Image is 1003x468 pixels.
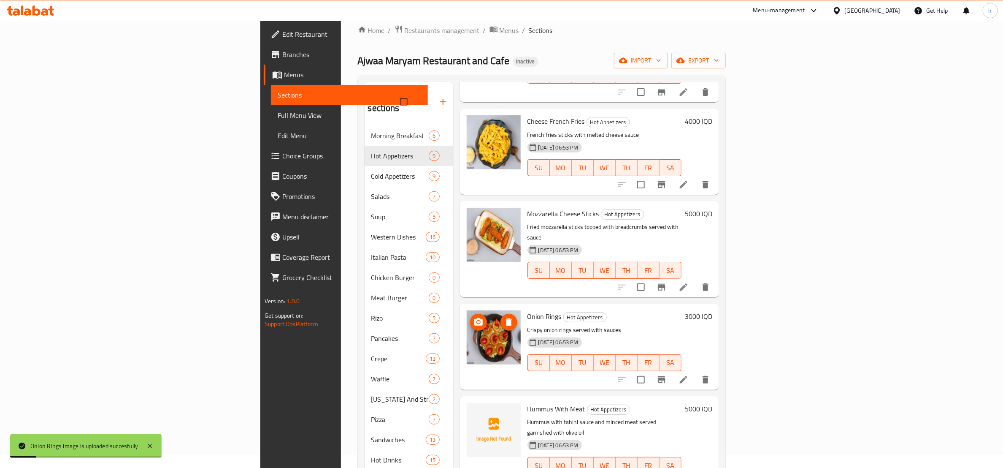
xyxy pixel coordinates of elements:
[597,356,612,369] span: WE
[282,232,421,242] span: Upsell
[527,325,681,335] p: Crispy onion rings served with sauces
[429,272,439,283] div: items
[284,70,421,80] span: Menus
[264,247,428,267] a: Coverage Report
[264,207,428,227] a: Menu disclaimer
[278,110,421,120] span: Full Menu View
[365,348,453,369] div: Crepe13
[287,296,300,307] span: 1.0.0
[282,191,421,201] span: Promotions
[641,162,656,174] span: FR
[429,274,439,282] span: 0
[522,25,525,35] li: /
[265,318,318,329] a: Support.OpsPlatform
[282,252,421,262] span: Coverage Report
[264,267,428,288] a: Grocery Checklist
[601,210,644,220] div: Hot Appetizers
[429,193,439,201] span: 7
[587,405,630,414] span: Hot Appetizers
[429,293,439,303] div: items
[426,456,439,464] span: 15
[371,191,429,201] span: Salads
[527,222,681,243] p: Fried mozzarella sticks topped with breadcrumbs served with sauce
[371,313,429,323] span: Rizo
[621,55,661,66] span: import
[371,293,429,303] span: Meat Burger
[264,146,428,166] a: Choice Groups
[652,277,672,297] button: Branch-specific-item
[429,314,439,322] span: 5
[426,233,439,241] span: 16
[685,403,712,415] h6: 5000 IQD
[575,264,590,277] span: TU
[371,151,429,161] span: Hot Appetizers
[500,314,517,331] button: delete image
[426,435,439,445] div: items
[467,208,521,262] img: Mozzarella Cheese Sticks
[365,308,453,328] div: Rizo5
[632,278,650,296] span: Select to update
[429,152,439,160] span: 9
[663,264,678,277] span: SA
[282,212,421,222] span: Menu disclaimer
[531,356,546,369] span: SU
[371,455,426,465] span: Hot Drinks
[371,252,426,262] span: Italian Pasta
[587,117,630,127] span: Hot Appetizers
[282,151,421,161] span: Choice Groups
[527,354,550,371] button: SU
[371,232,426,242] span: Western Dishes
[553,162,568,174] span: MO
[429,395,439,403] span: 2
[371,212,429,222] span: Soup
[429,375,439,383] span: 7
[535,144,582,152] span: [DATE] 06:53 PM
[660,159,681,176] button: SA
[371,333,429,343] span: Pancakes
[619,162,634,174] span: TH
[365,166,453,186] div: Cold Appetizers9
[358,25,726,36] nav: breadcrumb
[632,176,650,193] span: Select to update
[527,262,550,279] button: SU
[550,262,572,279] button: MO
[271,125,428,146] a: Edit Menu
[365,207,453,227] div: Soup5
[271,105,428,125] a: Full Menu View
[679,375,689,385] a: Edit menu item
[395,25,480,36] a: Restaurants management
[652,370,672,390] button: Branch-specific-item
[685,115,712,127] h6: 4000 IQD
[527,130,681,140] p: French fries sticks with melted cheese sauce
[641,264,656,277] span: FR
[679,180,689,190] a: Edit menu item
[527,417,681,438] p: Hummus with tahini sauce and minced meat served garnished with olive oil
[660,354,681,371] button: SA
[652,82,672,102] button: Branch-specific-item
[632,83,650,101] span: Select to update
[426,436,439,444] span: 13
[426,253,439,261] span: 10
[371,131,429,141] span: Morning Breakfast
[695,82,716,102] button: delete
[358,51,510,70] span: Ajwaa Maryam Restaurant and Cafe
[685,310,712,322] h6: 3000 IQD
[426,354,439,364] div: items
[527,403,585,415] span: Hummus With Meat
[989,6,992,15] span: h
[660,262,681,279] button: SA
[467,403,521,457] img: Hummus With Meat
[278,131,421,141] span: Edit Menu
[513,58,538,65] span: Inactive
[616,262,638,279] button: TH
[264,227,428,247] a: Upsell
[365,328,453,348] div: Pancakes7
[531,162,546,174] span: SU
[575,356,590,369] span: TU
[619,264,634,277] span: TH
[371,414,429,424] span: Pizza
[564,313,606,322] span: Hot Appetizers
[429,294,439,302] span: 0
